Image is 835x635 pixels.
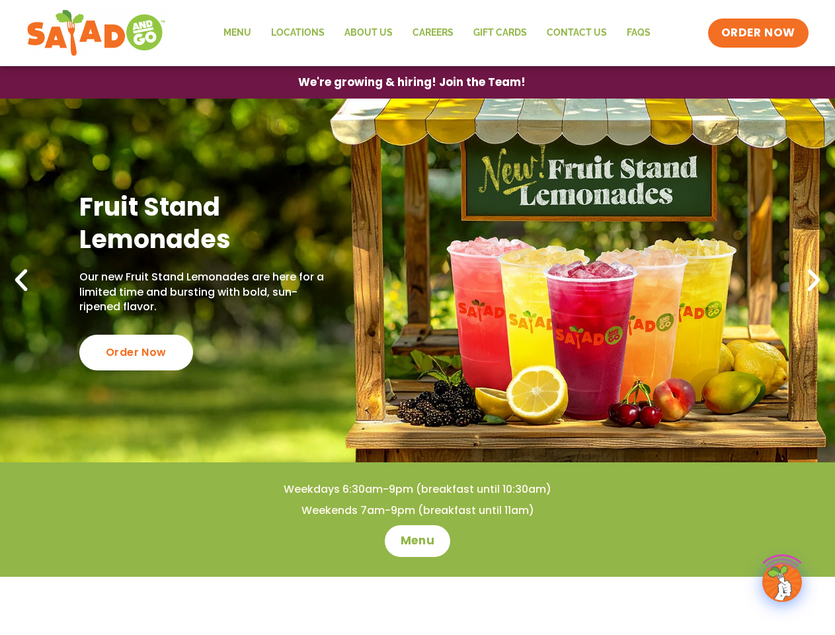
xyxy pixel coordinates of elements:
a: We're growing & hiring! Join the Team! [278,67,545,98]
a: GIFT CARDS [463,18,537,48]
span: ORDER NOW [721,25,795,41]
a: Menu [385,525,450,557]
img: new-SAG-logo-768×292 [26,7,166,60]
div: Order Now [79,335,193,370]
span: Menu [401,533,434,549]
h4: Weekends 7am-9pm (breakfast until 11am) [26,503,809,518]
a: ORDER NOW [708,19,809,48]
h2: Fruit Stand Lemonades [79,190,329,256]
a: Locations [261,18,335,48]
p: Our new Fruit Stand Lemonades are here for a limited time and bursting with bold, sun-ripened fla... [79,270,329,314]
a: About Us [335,18,403,48]
h4: Weekdays 6:30am-9pm (breakfast until 10:30am) [26,482,809,497]
span: We're growing & hiring! Join the Team! [298,77,526,88]
a: Careers [403,18,463,48]
a: Contact Us [537,18,617,48]
nav: Menu [214,18,660,48]
a: Menu [214,18,261,48]
a: FAQs [617,18,660,48]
